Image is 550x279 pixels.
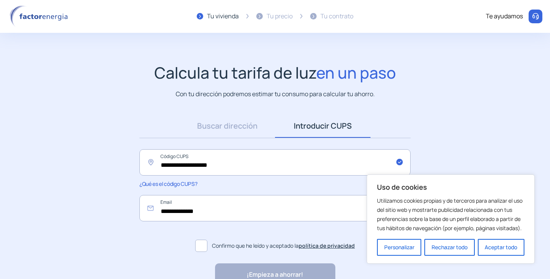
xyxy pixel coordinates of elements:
a: Introducir CUPS [275,114,370,138]
p: Uso de cookies [377,182,524,192]
p: Utilizamos cookies propias y de terceros para analizar el uso del sitio web y mostrarte publicida... [377,196,524,233]
img: llamar [532,13,539,20]
span: Confirmo que he leído y aceptado la [212,242,355,250]
div: Te ayudamos [486,11,523,21]
h1: Calcula tu tarifa de luz [154,63,396,82]
button: Aceptar todo [478,239,524,256]
button: Rechazar todo [424,239,474,256]
div: Tu vivienda [207,11,239,21]
a: política de privacidad [299,242,355,249]
a: Buscar dirección [180,114,275,138]
button: Personalizar [377,239,421,256]
div: Tu precio [267,11,293,21]
p: Con tu dirección podremos estimar tu consumo para calcular tu ahorro. [176,89,375,99]
div: Uso de cookies [367,174,535,264]
div: Tu contrato [320,11,353,21]
span: en un paso [316,62,396,83]
img: logo factor [8,5,73,27]
span: ¿Qué es el código CUPS? [139,180,197,187]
